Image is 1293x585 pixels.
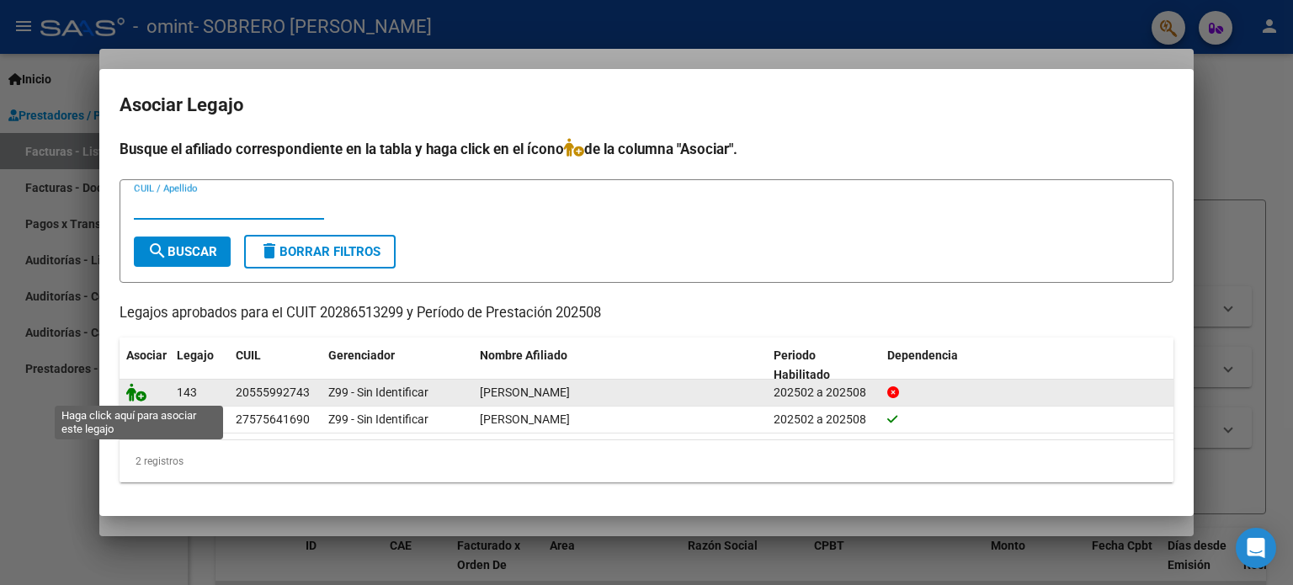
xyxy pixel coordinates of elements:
[328,386,428,399] span: Z99 - Sin Identificar
[259,244,380,259] span: Borrar Filtros
[767,338,881,393] datatable-header-cell: Periodo Habilitado
[236,383,310,402] div: 20555992743
[328,348,395,362] span: Gerenciador
[126,348,167,362] span: Asociar
[120,338,170,393] datatable-header-cell: Asociar
[170,338,229,393] datatable-header-cell: Legajo
[480,348,567,362] span: Nombre Afiliado
[120,138,1173,160] h4: Busque el afiliado correspondiente en la tabla y haga click en el ícono de la columna "Asociar".
[887,348,958,362] span: Dependencia
[328,412,428,426] span: Z99 - Sin Identificar
[120,440,1173,482] div: 2 registros
[244,235,396,269] button: Borrar Filtros
[480,412,570,426] span: NUÑEZ SOFIA ABRIL
[1236,528,1276,568] div: Open Intercom Messenger
[322,338,473,393] datatable-header-cell: Gerenciador
[774,348,830,381] span: Periodo Habilitado
[134,237,231,267] button: Buscar
[480,386,570,399] span: NUÑEZ BELEN ABIGAIL
[774,383,874,402] div: 202502 a 202508
[774,410,874,429] div: 202502 a 202508
[177,386,197,399] span: 143
[236,410,310,429] div: 27575641690
[177,348,214,362] span: Legajo
[236,348,261,362] span: CUIL
[259,241,279,261] mat-icon: delete
[229,338,322,393] datatable-header-cell: CUIL
[473,338,767,393] datatable-header-cell: Nombre Afiliado
[120,89,1173,121] h2: Asociar Legajo
[120,303,1173,324] p: Legajos aprobados para el CUIT 20286513299 y Período de Prestación 202508
[881,338,1174,393] datatable-header-cell: Dependencia
[147,244,217,259] span: Buscar
[177,412,197,426] span: 516
[147,241,168,261] mat-icon: search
